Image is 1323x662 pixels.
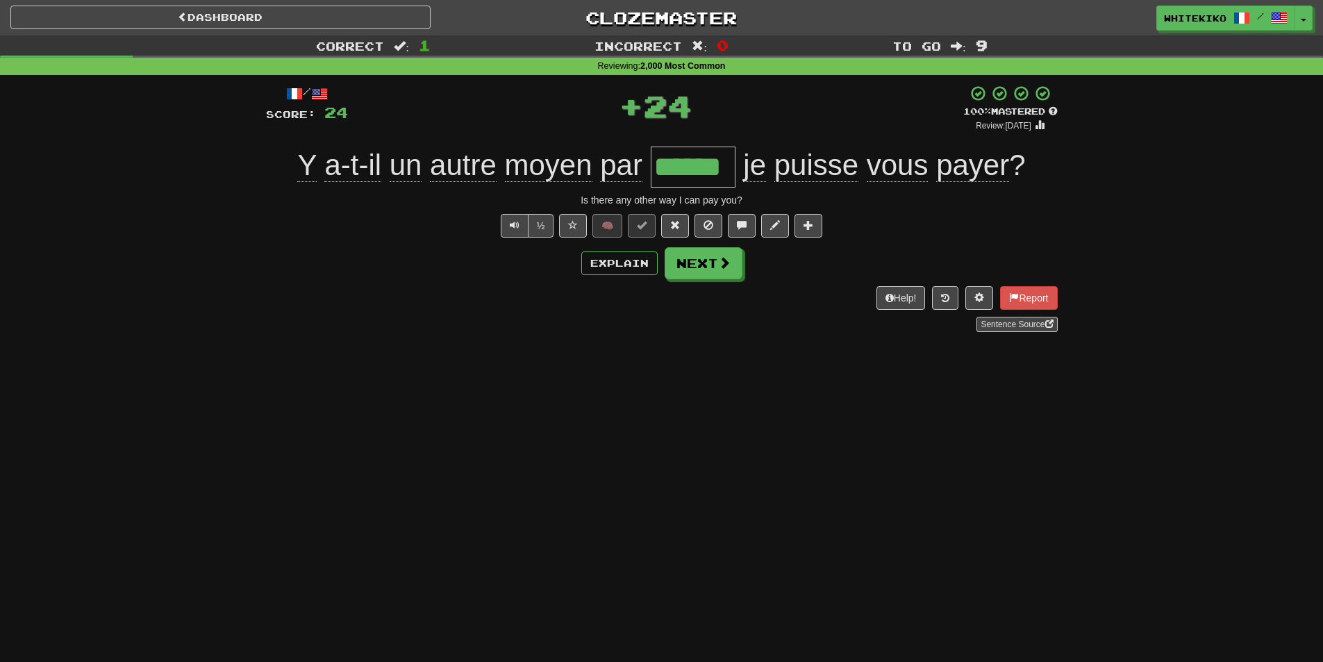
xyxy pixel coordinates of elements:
[876,286,926,310] button: Help!
[266,193,1058,207] div: Is there any other way I can pay you?
[390,149,422,182] span: un
[661,214,689,238] button: Reset to 0% Mastered (alt+r)
[694,214,722,238] button: Ignore sentence (alt+i)
[867,149,929,182] span: vous
[717,37,729,53] span: 0
[559,214,587,238] button: Favorite sentence (alt+f)
[1164,12,1226,24] span: whitekiko
[963,106,1058,118] div: Mastered
[976,37,988,53] span: 9
[266,85,348,102] div: /
[592,214,622,238] button: 🧠
[951,40,966,52] span: :
[794,214,822,238] button: Add to collection (alt+a)
[761,214,789,238] button: Edit sentence (alt+d)
[297,149,316,182] span: Y
[600,149,642,182] span: par
[324,149,381,182] span: a-t-il
[498,214,554,238] div: Text-to-speech controls
[316,39,384,53] span: Correct
[936,149,1009,182] span: payer
[324,104,348,121] span: 24
[505,149,592,182] span: moyen
[501,214,529,238] button: Play sentence audio (ctl+space)
[10,6,431,29] a: Dashboard
[628,214,656,238] button: Set this sentence to 100% Mastered (alt+m)
[735,149,1026,182] span: ?
[892,39,941,53] span: To go
[643,88,692,123] span: 24
[774,149,858,182] span: puisse
[1000,286,1057,310] button: Report
[728,214,756,238] button: Discuss sentence (alt+u)
[619,85,643,126] span: +
[528,214,554,238] button: ½
[640,61,725,71] strong: 2,000 Most Common
[976,317,1057,332] a: Sentence Source
[581,251,658,275] button: Explain
[419,37,431,53] span: 1
[932,286,958,310] button: Round history (alt+y)
[594,39,682,53] span: Incorrect
[743,149,766,182] span: je
[451,6,872,30] a: Clozemaster
[266,108,316,120] span: Score:
[963,106,991,117] span: 100 %
[665,247,742,279] button: Next
[976,121,1031,131] small: Review: [DATE]
[1257,11,1264,21] span: /
[430,149,497,182] span: autre
[1156,6,1295,31] a: whitekiko /
[692,40,707,52] span: :
[394,40,409,52] span: :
